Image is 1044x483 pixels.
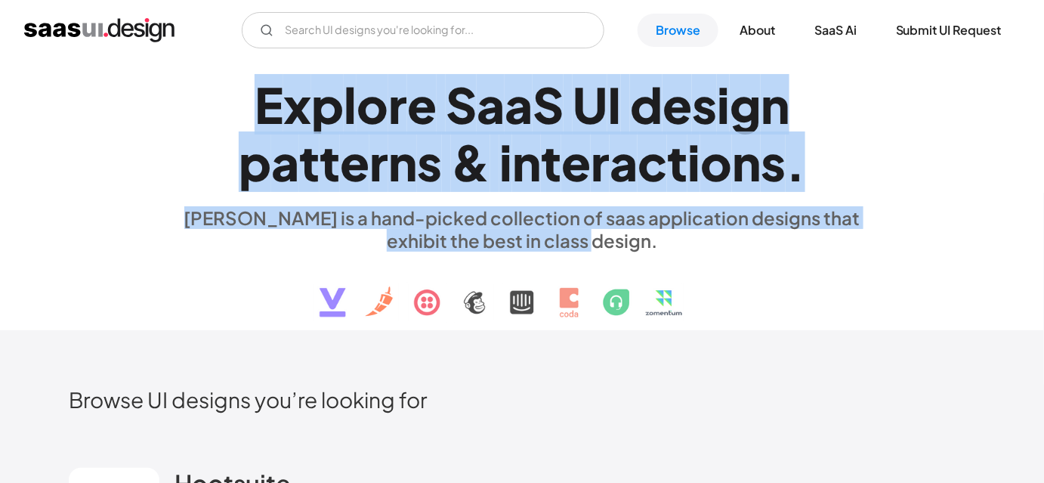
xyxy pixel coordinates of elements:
[761,76,789,134] div: n
[320,133,340,191] div: t
[638,133,667,191] div: c
[299,133,320,191] div: t
[477,76,505,134] div: a
[239,133,271,191] div: p
[499,133,512,191] div: i
[357,76,388,134] div: o
[687,133,700,191] div: i
[721,14,793,47] a: About
[607,76,621,134] div: I
[69,386,975,413] h2: Browse UI designs you’re looking for
[388,76,407,134] div: r
[388,133,417,191] div: n
[344,76,357,134] div: l
[255,76,283,134] div: E
[541,133,561,191] div: t
[407,76,437,134] div: e
[271,133,299,191] div: a
[591,133,610,191] div: r
[175,206,869,252] div: [PERSON_NAME] is a hand-picked collection of saas application designs that exhibit the best in cl...
[311,76,344,134] div: p
[451,133,490,191] div: &
[630,76,663,134] div: d
[417,133,442,191] div: s
[761,133,786,191] div: s
[369,133,388,191] div: r
[692,76,717,134] div: s
[340,133,369,191] div: e
[730,76,761,134] div: g
[732,133,761,191] div: n
[512,133,541,191] div: n
[796,14,875,47] a: SaaS Ai
[878,14,1020,47] a: Submit UI Request
[573,76,607,134] div: U
[446,76,477,134] div: S
[533,76,564,134] div: S
[175,76,869,192] h1: Explore SaaS UI design patterns & interactions.
[561,133,591,191] div: e
[638,14,718,47] a: Browse
[717,76,730,134] div: i
[24,18,175,42] a: home
[283,76,311,134] div: x
[786,133,805,191] div: .
[293,252,751,330] img: text, icon, saas logo
[242,12,604,48] input: Search UI designs you're looking for...
[663,76,692,134] div: e
[700,133,732,191] div: o
[242,12,604,48] form: Email Form
[667,133,687,191] div: t
[610,133,638,191] div: a
[505,76,533,134] div: a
